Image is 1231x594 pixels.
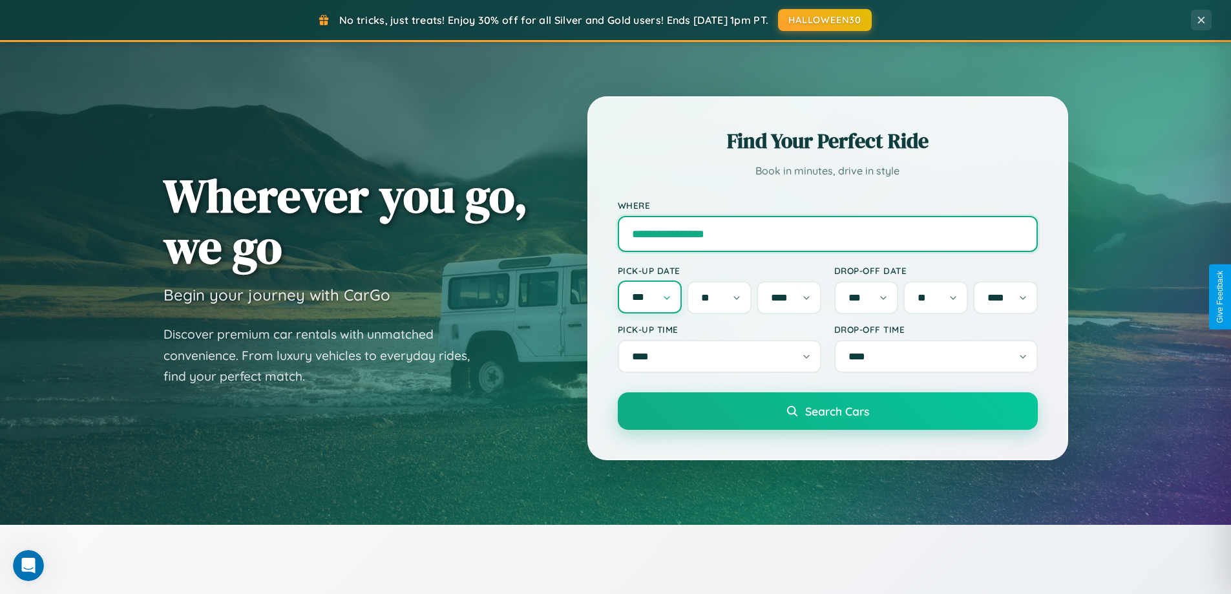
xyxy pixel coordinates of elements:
[834,324,1038,335] label: Drop-off Time
[805,404,869,418] span: Search Cars
[618,127,1038,155] h2: Find Your Perfect Ride
[618,265,821,276] label: Pick-up Date
[834,265,1038,276] label: Drop-off Date
[618,324,821,335] label: Pick-up Time
[163,170,528,272] h1: Wherever you go, we go
[163,285,390,304] h3: Begin your journey with CarGo
[13,550,44,581] iframe: Intercom live chat
[778,9,872,31] button: HALLOWEEN30
[163,324,487,387] p: Discover premium car rentals with unmatched convenience. From luxury vehicles to everyday rides, ...
[618,392,1038,430] button: Search Cars
[1215,271,1225,323] div: Give Feedback
[339,14,768,27] span: No tricks, just treats! Enjoy 30% off for all Silver and Gold users! Ends [DATE] 1pm PT.
[618,200,1038,211] label: Where
[618,162,1038,180] p: Book in minutes, drive in style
